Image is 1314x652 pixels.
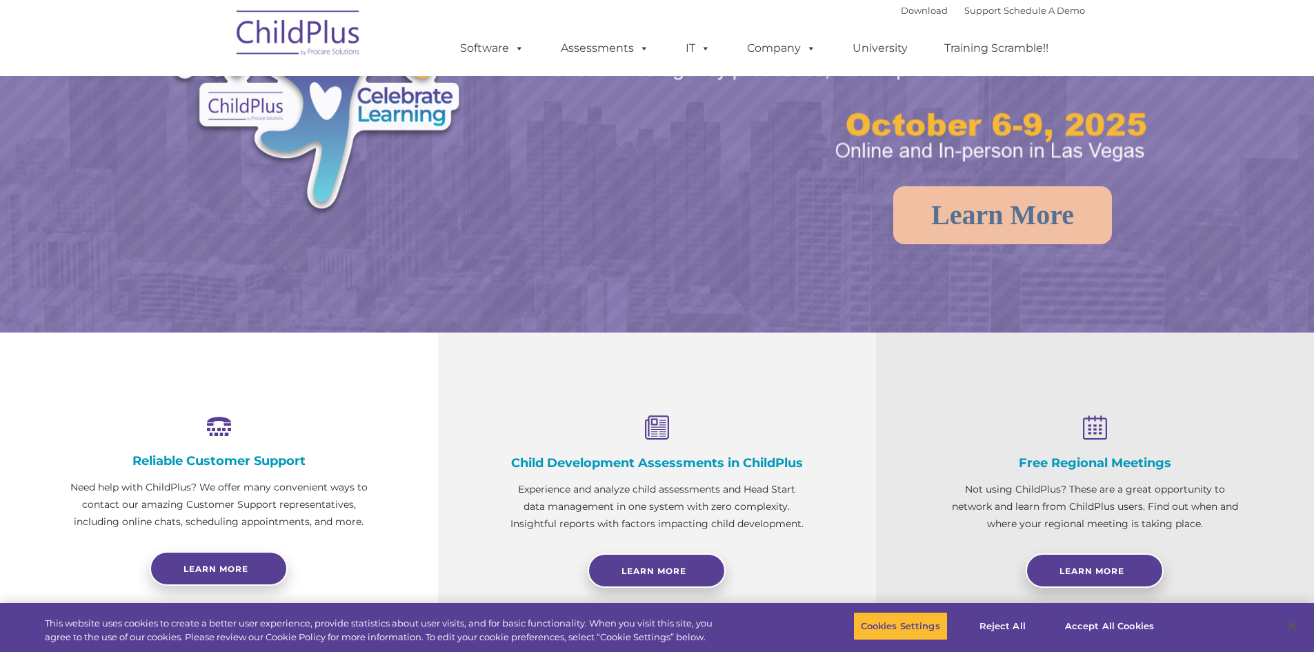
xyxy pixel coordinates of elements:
[507,455,807,471] h4: Child Development Assessments in ChildPlus
[1026,553,1164,588] a: Learn More
[930,34,1062,62] a: Training Scramble!!
[853,612,948,641] button: Cookies Settings
[959,612,1046,641] button: Reject All
[507,481,807,533] p: Experience and analyze child assessments and Head Start data management in one system with zero c...
[945,481,1245,533] p: Not using ChildPlus? These are a great opportunity to network and learn from ChildPlus users. Fin...
[964,5,1001,16] a: Support
[69,453,369,468] h4: Reliable Customer Support
[150,551,288,586] a: Learn more
[547,34,663,62] a: Assessments
[901,5,948,16] a: Download
[945,455,1245,471] h4: Free Regional Meetings
[230,1,368,70] img: ChildPlus by Procare Solutions
[45,617,723,644] div: This website uses cookies to create a better user experience, provide statistics about user visit...
[1057,612,1162,641] button: Accept All Cookies
[69,479,369,531] p: Need help with ChildPlus? We offer many convenient ways to contact our amazing Customer Support r...
[893,186,1112,244] a: Learn More
[1004,5,1085,16] a: Schedule A Demo
[1059,566,1124,576] span: Learn More
[733,34,830,62] a: Company
[621,566,686,576] span: Learn More
[672,34,724,62] a: IT
[183,564,248,574] span: Learn more
[1277,611,1307,642] button: Close
[446,34,538,62] a: Software
[839,34,922,62] a: University
[588,553,726,588] a: Learn More
[901,5,1085,16] font: |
